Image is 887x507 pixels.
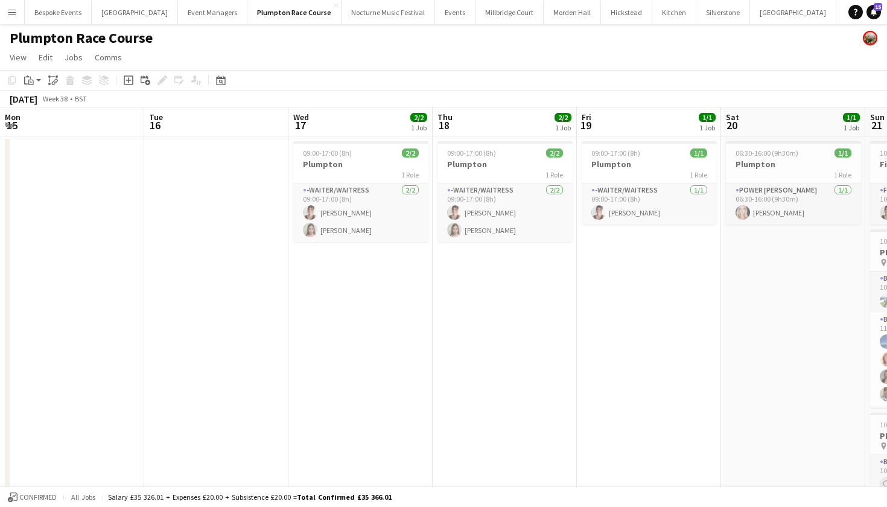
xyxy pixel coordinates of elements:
span: 20 [724,118,739,132]
button: Event Managers [178,1,247,24]
span: 18 [436,118,453,132]
button: Hickstead [601,1,652,24]
a: Comms [90,49,127,65]
button: Plumpton Race Course [247,1,342,24]
button: [GEOGRAPHIC_DATA] [750,1,836,24]
span: 17 [291,118,309,132]
button: Millbridge Court [475,1,544,24]
span: 15 [874,3,882,11]
span: 09:00-17:00 (8h) [303,148,352,158]
span: 21 [868,118,885,132]
span: 2/2 [555,113,571,122]
span: 2/2 [546,148,563,158]
div: 1 Job [555,123,571,132]
span: 15 [3,118,21,132]
span: Sun [870,112,885,123]
h3: Plumpton [437,159,573,170]
app-card-role: Power [PERSON_NAME]1/106:30-16:00 (9h30m)[PERSON_NAME] [726,183,861,225]
span: Fri [582,112,591,123]
span: 09:00-17:00 (8h) [591,148,640,158]
button: Confirmed [6,491,59,504]
div: 1 Job [844,123,859,132]
span: 1 Role [690,170,707,179]
app-job-card: 09:00-17:00 (8h)2/2Plumpton1 Role-Waiter/Waitress2/209:00-17:00 (8h)[PERSON_NAME][PERSON_NAME] [293,141,428,242]
app-card-role: -Waiter/Waitress2/209:00-17:00 (8h)[PERSON_NAME][PERSON_NAME] [293,183,428,242]
span: Mon [5,112,21,123]
h3: Plumpton [582,159,717,170]
button: Silverstone [696,1,750,24]
button: Morden Hall [544,1,601,24]
span: 1/1 [843,113,860,122]
div: [DATE] [10,93,37,105]
span: Sat [726,112,739,123]
span: 16 [147,118,163,132]
span: View [10,52,27,63]
span: 19 [580,118,591,132]
span: Total Confirmed £35 366.01 [297,493,392,502]
span: 09:00-17:00 (8h) [447,148,496,158]
button: Bespoke Events [25,1,92,24]
span: Jobs [65,52,83,63]
button: Kitchen [652,1,696,24]
div: 1 Job [699,123,715,132]
app-job-card: 09:00-17:00 (8h)2/2Plumpton1 Role-Waiter/Waitress2/209:00-17:00 (8h)[PERSON_NAME][PERSON_NAME] [437,141,573,242]
span: Confirmed [19,493,57,502]
app-job-card: 06:30-16:00 (9h30m)1/1Plumpton1 RolePower [PERSON_NAME]1/106:30-16:00 (9h30m)[PERSON_NAME] [726,141,861,225]
a: View [5,49,31,65]
h3: Plumpton [726,159,861,170]
app-user-avatar: Staffing Manager [863,31,877,45]
app-card-role: -Waiter/Waitress2/209:00-17:00 (8h)[PERSON_NAME][PERSON_NAME] [437,183,573,242]
span: All jobs [69,493,98,502]
span: 1 Role [834,170,851,179]
span: Edit [39,52,52,63]
span: Wed [293,112,309,123]
app-job-card: 09:00-17:00 (8h)1/1Plumpton1 Role-Waiter/Waitress1/109:00-17:00 (8h)[PERSON_NAME] [582,141,717,225]
span: Tue [149,112,163,123]
a: Jobs [60,49,87,65]
app-card-role: -Waiter/Waitress1/109:00-17:00 (8h)[PERSON_NAME] [582,183,717,225]
button: [GEOGRAPHIC_DATA] [92,1,178,24]
div: 1 Job [411,123,427,132]
h3: Plumpton [293,159,428,170]
span: 1 Role [545,170,563,179]
button: Nocturne Music Festival [342,1,435,24]
span: Comms [95,52,122,63]
h1: Plumpton Race Course [10,29,153,47]
span: Week 38 [40,94,70,103]
div: BST [75,94,87,103]
div: Salary £35 326.01 + Expenses £20.00 + Subsistence £20.00 = [108,493,392,502]
a: Edit [34,49,57,65]
span: 1 Role [401,170,419,179]
span: 2/2 [402,148,419,158]
button: Events [435,1,475,24]
span: 06:30-16:00 (9h30m) [736,148,798,158]
span: 1/1 [690,148,707,158]
a: 15 [866,5,881,19]
span: 2/2 [410,113,427,122]
span: Thu [437,112,453,123]
span: 1/1 [699,113,716,122]
span: 1/1 [835,148,851,158]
